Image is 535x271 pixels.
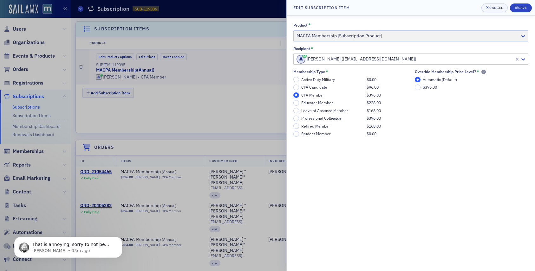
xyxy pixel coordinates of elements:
[297,55,513,64] div: [PERSON_NAME] ([EMAIL_ADDRESS][DOMAIN_NAME])
[293,131,299,137] input: Student Member$0.00
[481,3,508,12] button: Cancel
[415,69,476,74] div: Override Membership Price Level?
[301,116,363,121] div: Professional Colleague
[293,77,299,83] input: Active Duty Military$0.00
[415,77,421,83] input: Automatic (Default)
[301,131,363,136] div: Student Member
[311,46,313,52] abbr: This field is required
[293,46,310,51] div: Recipient
[293,92,299,98] input: CPA Member$396.00
[293,5,350,10] h4: Edit Subscription Item
[293,116,299,121] input: Professional Colleague$396.00
[415,85,421,90] input: $396.00
[423,85,437,90] span: $396.00
[367,92,381,98] span: $396.00
[367,108,381,113] span: $168.00
[510,3,532,12] button: Save
[367,116,381,121] span: $396.00
[5,224,132,268] iframe: Intercom notifications message
[301,93,363,98] div: CPA Member
[477,69,479,75] abbr: This field is required
[293,108,299,114] input: Leave of Absence Member$168.00
[308,22,311,28] abbr: This field is required
[301,77,363,82] div: Active Duty Military
[301,85,363,90] div: CPA Candidate
[293,85,299,90] input: CPA Candidate$96.00
[293,69,325,74] div: Membership Type
[367,77,376,82] span: $0.00
[367,85,379,90] span: $96.00
[301,124,363,129] div: Retired Member
[489,6,503,9] div: Cancel
[301,100,363,105] div: Educator Member
[367,100,381,105] span: $228.00
[293,100,299,106] input: Educator Member$228.00
[293,23,308,28] div: Product
[293,123,299,129] input: Retired Member$168.00
[423,77,457,82] span: Automatic (Default)
[367,123,381,129] span: $168.00
[367,131,376,136] span: $0.00
[326,69,328,75] abbr: This field is required
[518,6,527,9] div: Save
[301,108,363,113] div: Leave of Absence Member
